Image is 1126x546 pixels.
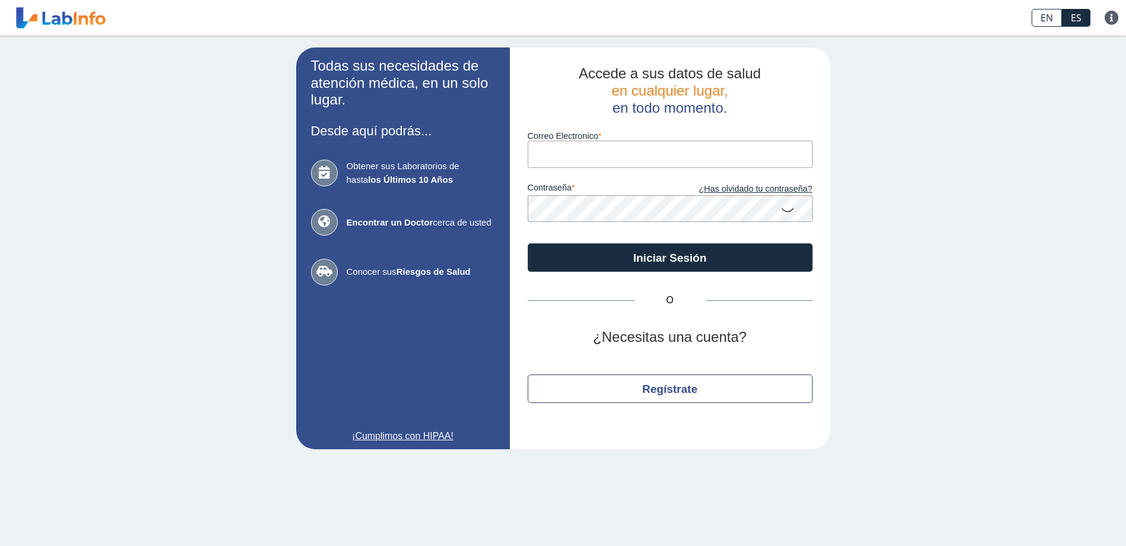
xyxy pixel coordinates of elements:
[347,160,495,186] span: Obtener sus Laboratorios de hasta
[613,100,727,116] span: en todo momento.
[311,123,495,138] h3: Desde aquí podrás...
[611,82,728,99] span: en cualquier lugar,
[528,329,813,346] h2: ¿Necesitas una cuenta?
[347,217,433,227] b: Encontrar un Doctor
[368,174,453,185] b: los Últimos 10 Años
[579,65,761,81] span: Accede a sus datos de salud
[635,293,706,307] span: O
[528,374,813,403] button: Regístrate
[311,429,495,443] a: ¡Cumplimos con HIPAA!
[1062,9,1090,27] a: ES
[670,183,813,196] a: ¿Has olvidado tu contraseña?
[347,265,495,279] span: Conocer sus
[528,183,670,196] label: contraseña
[397,266,471,277] b: Riesgos de Salud
[347,216,495,230] span: cerca de usted
[528,243,813,272] button: Iniciar Sesión
[528,131,813,141] label: Correo Electronico
[1032,9,1062,27] a: EN
[311,58,495,109] h2: Todas sus necesidades de atención médica, en un solo lugar.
